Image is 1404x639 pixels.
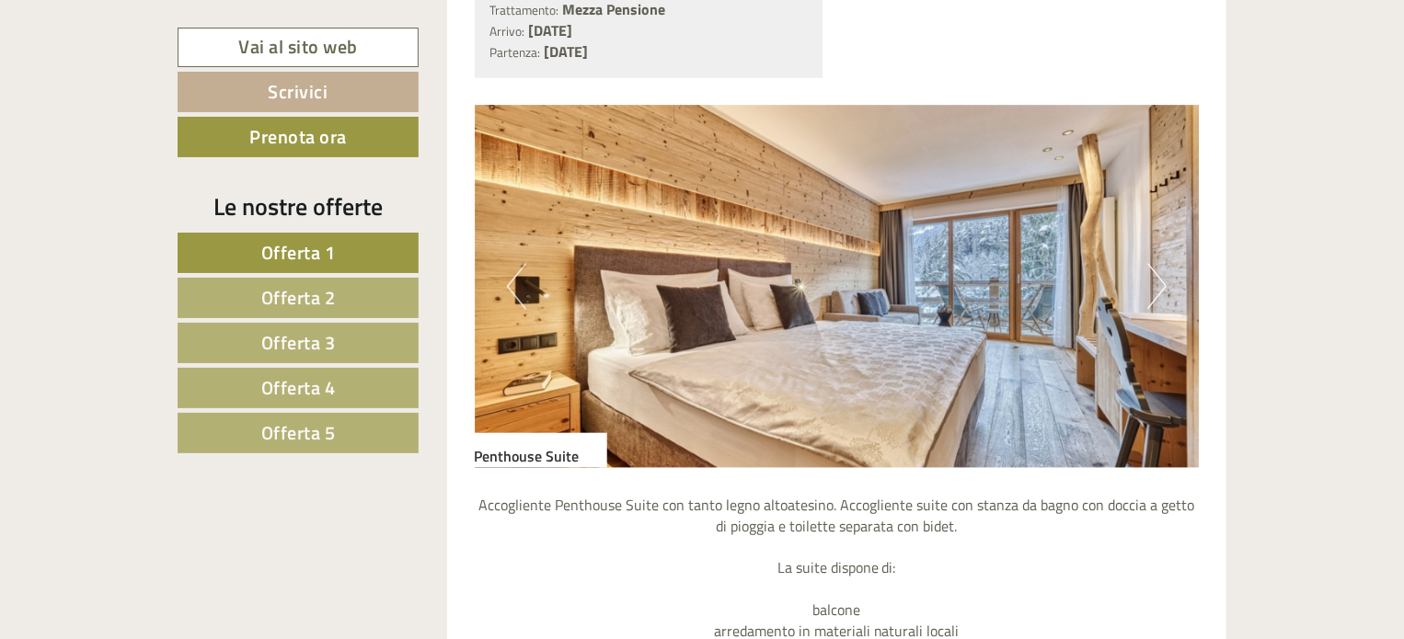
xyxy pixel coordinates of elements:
[261,418,336,447] span: Offerta 5
[507,264,526,310] button: Previous
[490,22,525,40] small: Arrivo:
[178,72,419,112] a: Scrivici
[545,40,589,63] b: [DATE]
[178,189,419,223] div: Le nostre offerte
[261,283,336,312] span: Offerta 2
[490,1,559,19] small: Trattamento:
[178,28,419,67] a: Vai al sito web
[261,238,336,267] span: Offerta 1
[261,328,336,357] span: Offerta 3
[529,19,573,41] b: [DATE]
[178,117,419,157] a: Prenota ora
[475,433,607,468] div: Penthouse Suite
[490,43,541,62] small: Partenza:
[261,373,336,402] span: Offerta 4
[1147,264,1167,310] button: Next
[475,106,1200,468] img: image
